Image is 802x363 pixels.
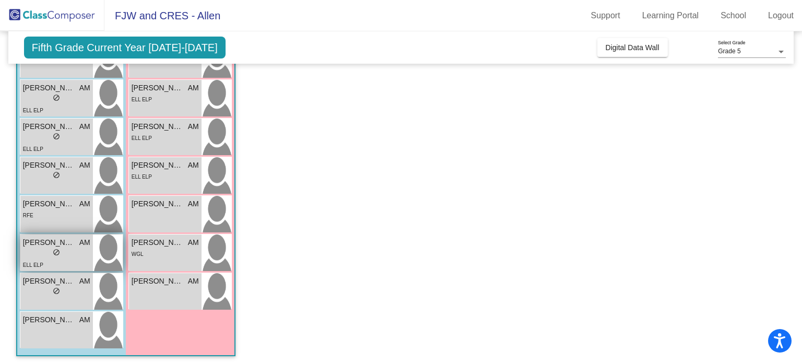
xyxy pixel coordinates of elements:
span: [PERSON_NAME] [23,276,75,287]
span: do_not_disturb_alt [53,171,60,179]
span: Grade 5 [718,48,740,55]
span: do_not_disturb_alt [53,287,60,295]
span: [PERSON_NAME] [132,160,184,171]
span: AM [188,276,199,287]
span: AM [79,276,90,287]
span: AM [79,314,90,325]
span: AM [79,160,90,171]
span: [PERSON_NAME] [23,198,75,209]
span: ELL ELP [23,262,43,268]
a: School [712,7,754,24]
span: AM [188,160,199,171]
span: AM [188,198,199,209]
span: ELL ELP [23,108,43,113]
span: [PERSON_NAME] [23,314,75,325]
span: AM [79,198,90,209]
span: FJW and CRES - Allen [104,7,220,24]
span: do_not_disturb_alt [53,249,60,256]
span: ELL ELP [132,174,152,180]
a: Learning Portal [634,7,707,24]
span: WGL [132,251,144,257]
span: Fifth Grade Current Year [DATE]-[DATE] [24,37,226,58]
span: [PERSON_NAME] [132,237,184,248]
span: [PERSON_NAME] [132,198,184,209]
span: AM [79,237,90,248]
span: ELL ELP [23,146,43,152]
a: Support [583,7,629,24]
button: Digital Data Wall [597,38,668,57]
span: [PERSON_NAME] [23,83,75,93]
span: ELL ELP [132,97,152,102]
span: AM [188,83,199,93]
span: [PERSON_NAME] [132,121,184,132]
span: AM [79,121,90,132]
span: AM [188,121,199,132]
span: [PERSON_NAME] [23,237,75,248]
span: Digital Data Wall [606,43,659,52]
span: do_not_disturb_alt [53,94,60,101]
span: [PERSON_NAME] [132,276,184,287]
span: [PERSON_NAME] [23,160,75,171]
span: [PERSON_NAME] [132,83,184,93]
span: do_not_disturb_alt [53,133,60,140]
a: Logout [760,7,802,24]
span: AM [188,237,199,248]
span: [PERSON_NAME] [23,121,75,132]
span: ELL ELP [132,135,152,141]
span: RFE [23,213,33,218]
span: AM [79,83,90,93]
